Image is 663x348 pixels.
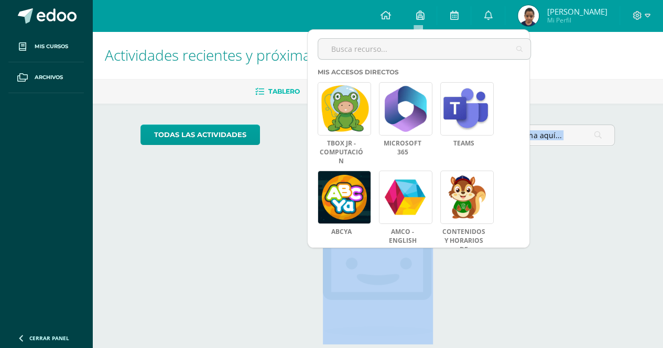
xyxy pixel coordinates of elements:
[35,42,68,51] span: Mis cursos
[323,188,433,336] img: no_activities.png
[379,139,426,157] a: Microsoft 365
[105,45,318,65] span: Actividades recientes y próximas
[547,6,607,17] span: [PERSON_NAME]
[440,139,487,148] a: Teams
[318,39,530,59] input: Busca recurso...
[440,228,487,263] a: CONTENIDOS Y HORARIOS DE EVALUACIÓN
[379,228,426,245] a: AMCO - ENGLISH
[8,31,84,62] a: Mis cursos
[547,16,607,25] span: Mi Perfil
[518,5,539,26] img: 00c7f526d998ab68b1e24fcab2106df6.png
[8,62,84,93] a: Archivos
[140,125,260,145] a: todas las Actividades
[255,83,300,100] a: Tablero
[268,87,300,95] span: Tablero
[35,73,63,82] span: Archivos
[318,228,365,237] a: ABCya
[318,139,365,165] a: Tbox Jr - Computación
[29,334,69,342] span: Cerrar panel
[318,68,399,76] span: Mis accesos directos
